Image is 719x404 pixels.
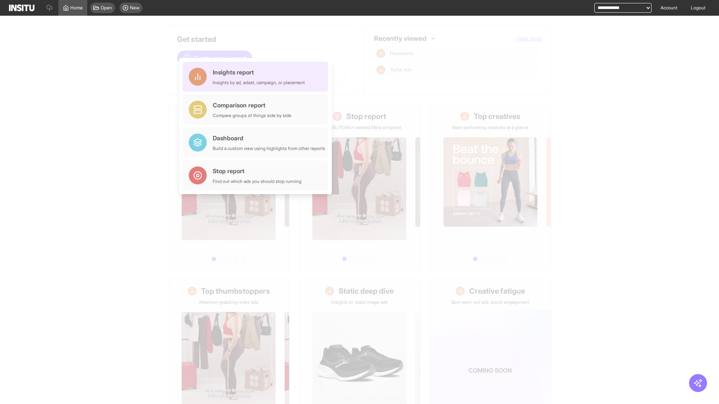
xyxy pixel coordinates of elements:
[213,166,301,175] div: Stop report
[213,134,325,143] div: Dashboard
[101,5,112,11] span: Open
[213,68,305,77] div: Insights report
[213,113,291,119] div: Compare groups of things side by side
[9,4,34,11] img: Logo
[130,5,139,11] span: New
[213,80,305,86] div: Insights by ad, adset, campaign, or placement
[70,5,83,11] span: Home
[213,146,325,151] div: Build a custom view using highlights from other reports
[213,101,291,110] div: Comparison report
[213,178,301,184] div: Find out which ads you should stop running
